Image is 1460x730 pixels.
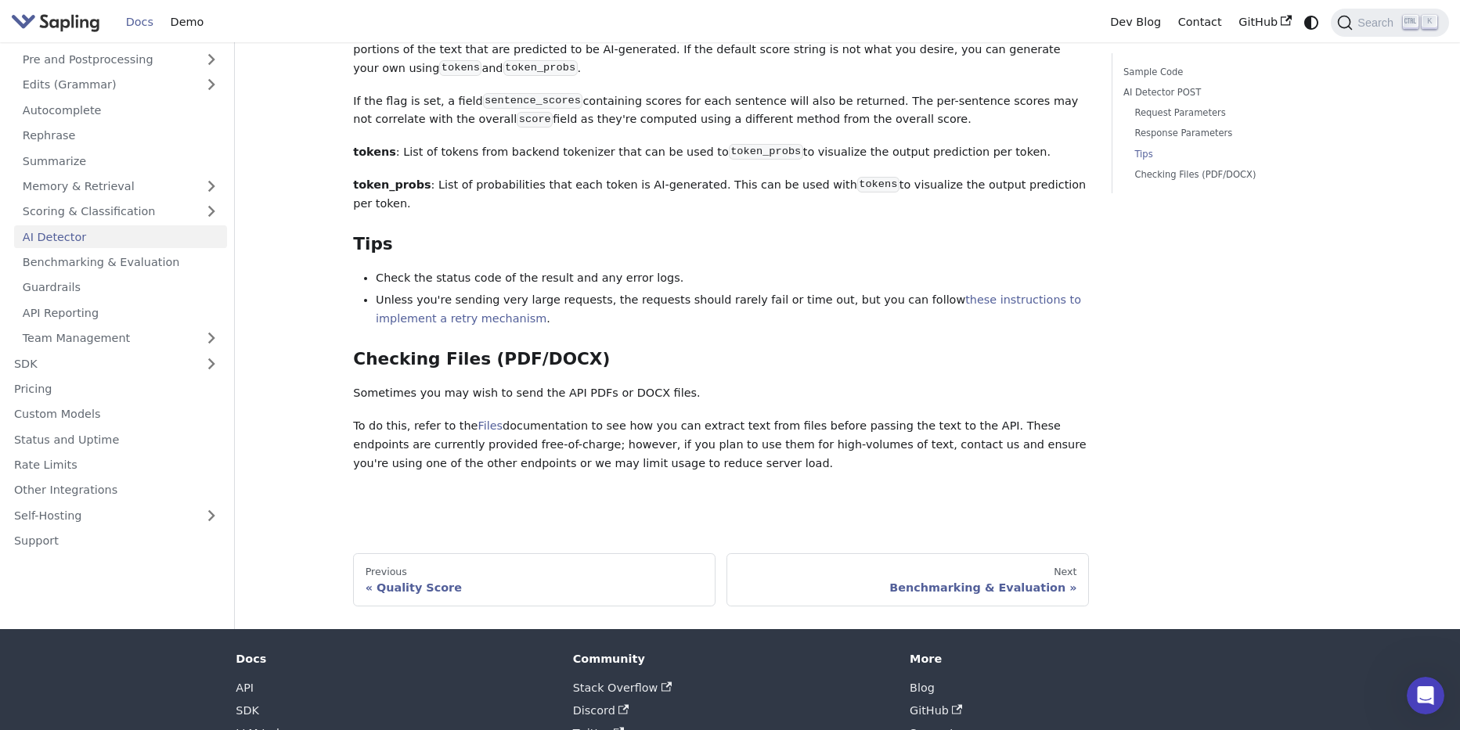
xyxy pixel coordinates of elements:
[1134,126,1330,141] a: Response Parameters
[483,93,583,109] code: sentence_scores
[14,251,227,274] a: Benchmarking & Evaluation
[857,177,899,192] code: tokens
[726,553,1089,606] a: NextBenchmarking & Evaluation
[14,124,227,147] a: Rephrase
[353,417,1089,473] p: To do this, refer to the documentation to see how you can extract text from files before passing ...
[11,11,100,34] img: Sapling.ai
[353,143,1089,162] p: : List of tokens from backend tokenizer that can be used to to visualize the output prediction pe...
[353,553,716,606] a: PreviousQuality Score
[5,530,227,552] a: Support
[14,302,227,325] a: API Reporting
[376,269,1089,288] li: Check the status code of the result and any error logs.
[1123,65,1336,80] a: Sample Code
[910,681,935,694] a: Blog
[1230,10,1300,34] a: GitHub
[353,553,1089,606] nav: Docs pages
[910,704,963,717] a: GitHub
[739,581,1077,595] div: Benchmarking & Evaluation
[376,291,1089,329] li: Unless you're sending very large requests, the requests should rarely fail or time out, but you c...
[366,581,704,595] div: Quality Score
[5,352,196,375] a: SDK
[1101,10,1169,34] a: Dev Blog
[910,652,1224,666] div: More
[5,454,227,476] a: Rate Limits
[162,10,212,34] a: Demo
[5,505,227,527] a: Self-Hosting
[1353,16,1403,29] span: Search
[14,175,227,198] a: Memory & Retrieval
[1134,147,1330,162] a: Tips
[236,652,550,666] div: Docs
[353,384,1089,403] p: Sometimes you may wish to send the API PDFs or DOCX files.
[573,681,672,694] a: Stack Overflow
[14,49,227,71] a: Pre and Postprocessing
[353,234,1089,255] h3: Tips
[14,276,227,299] a: Guardrails
[353,146,396,158] strong: tokens
[5,378,227,401] a: Pricing
[1300,11,1323,34] button: Switch between dark and light mode (currently system mode)
[1170,10,1231,34] a: Contact
[478,419,503,432] a: Files
[729,144,803,160] code: token_probs
[517,112,553,128] code: score
[739,566,1077,578] div: Next
[14,74,227,96] a: Edits (Grammar)
[14,327,227,350] a: Team Management
[353,349,1089,370] h3: Checking Files (PDF/DOCX)
[1331,9,1448,37] button: Search (Ctrl+K)
[196,352,227,375] button: Expand sidebar category 'SDK'
[236,681,254,694] a: API
[11,11,106,34] a: Sapling.ai
[573,704,629,717] a: Discord
[353,22,1089,77] p: If is set to , a field will be provided. The field contains an HTML string with a heatmap of the ...
[5,479,227,502] a: Other Integrations
[1134,106,1330,120] a: Request Parameters
[353,92,1089,130] p: If the flag is set, a field containing scores for each sentence will also be returned. The per-se...
[14,200,227,223] a: Scoring & Classification
[236,704,259,717] a: SDK
[5,429,227,451] a: Status and Uptime
[573,652,888,666] div: Community
[439,60,481,76] code: tokens
[1123,85,1336,100] a: AI Detector POST
[14,226,227,249] a: AI Detector
[376,293,1081,325] a: these instructions to implement a retry mechanism
[503,60,578,76] code: token_probs
[1422,15,1437,29] kbd: K
[117,10,162,34] a: Docs
[366,566,704,578] div: Previous
[5,403,227,426] a: Custom Models
[1134,167,1330,182] a: Checking Files (PDF/DOCX)
[353,176,1089,214] p: : List of probabilities that each token is AI-generated. This can be used with to visualize the o...
[1407,677,1444,714] iframe: Intercom live chat
[14,99,227,122] a: Autocomplete
[14,149,227,172] a: Summarize
[353,178,431,191] strong: token_probs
